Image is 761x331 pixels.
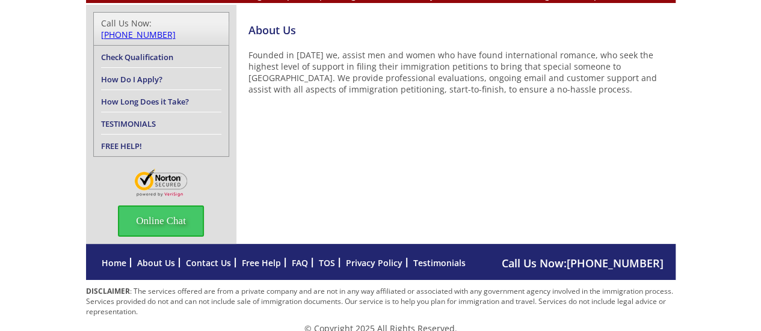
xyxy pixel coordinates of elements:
a: TESTIMONIALS [101,118,156,129]
a: About Us [137,257,175,269]
a: Check Qualification [101,52,173,62]
a: FREE HELP! [101,141,142,151]
a: FAQ [292,257,308,269]
a: How Do I Apply? [101,74,162,85]
a: Home [102,257,126,269]
a: Contact Us [186,257,231,269]
a: [PHONE_NUMBER] [101,29,176,40]
a: TOS [319,257,335,269]
p: : The services offered are from a private company and are not in any way affiliated or associated... [86,286,676,317]
a: Free Help [242,257,281,269]
span: Call Us Now: [502,256,664,270]
p: Founded in [DATE] we, assist men and women who have found international romance, who seek the hig... [248,49,676,95]
a: Privacy Policy [346,257,402,269]
a: [PHONE_NUMBER] [567,256,664,270]
a: How Long Does it Take? [101,96,189,107]
strong: DISCLAIMER [86,286,130,296]
a: Testimonials [413,257,466,269]
div: Call Us Now: [101,17,221,40]
h4: About Us [248,23,676,37]
span: Online Chat [118,205,204,237]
